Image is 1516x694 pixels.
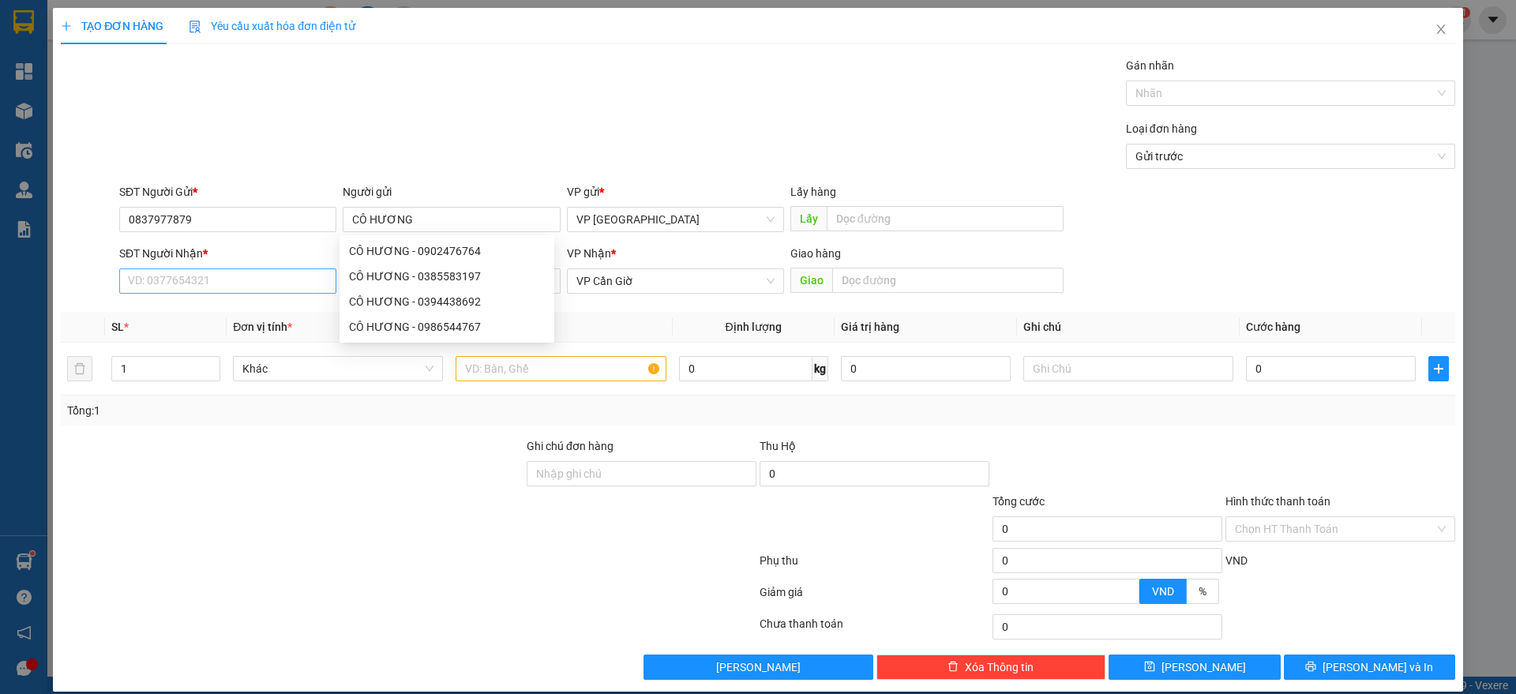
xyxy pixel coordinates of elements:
span: kg [812,356,828,381]
span: Lấy hàng [790,186,836,198]
span: VP Nhận [567,247,611,260]
label: Ghi chú đơn hàng [527,440,614,452]
span: [PERSON_NAME] [1161,658,1246,676]
label: Loại đơn hàng [1126,122,1197,135]
span: Lấy [790,206,827,231]
span: % [1199,585,1206,598]
div: CÔ HƯƠNG - 0385583197 [340,264,554,289]
div: SĐT Người Gửi [119,183,336,201]
div: CÔ HƯƠNG - 0902476764 [349,242,545,260]
div: Chưa thanh toán [758,615,991,643]
b: Thành Phúc Bus [20,102,80,176]
span: SL [111,321,124,333]
span: Định lượng [726,321,782,333]
input: 0 [841,356,1011,381]
div: CÔ HƯƠNG - 0394438692 [340,289,554,314]
div: Giảm giá [758,583,991,611]
span: Khác [242,357,433,381]
span: [PERSON_NAME] [716,658,801,676]
span: VND [1225,554,1248,567]
span: Xóa Thông tin [965,658,1034,676]
span: printer [1305,661,1316,673]
button: deleteXóa Thông tin [876,655,1106,680]
span: Giao [790,268,832,293]
span: VP Cần Giờ [576,269,775,293]
button: plus [1428,356,1449,381]
div: VP gửi [567,183,784,201]
span: Giá trị hàng [841,321,899,333]
input: VD: Bàn, Ghế [456,356,666,381]
span: Tổng cước [993,495,1045,508]
img: icon [189,21,201,33]
span: delete [947,661,959,673]
div: CÔ HƯƠNG - 0902476764 [340,238,554,264]
span: Cước hàng [1246,321,1300,333]
span: Yêu cầu xuất hóa đơn điện tử [189,20,355,32]
span: close [1435,23,1447,36]
label: Gán nhãn [1126,59,1174,72]
button: [PERSON_NAME] [644,655,873,680]
div: SĐT Người Nhận [119,245,336,262]
input: Ghi chú đơn hàng [527,461,756,486]
div: CÔ HƯƠNG - 0394438692 [349,293,545,310]
div: CÔ HƯƠNG - 0986544767 [340,314,554,339]
span: [PERSON_NAME] và In [1323,658,1433,676]
div: CÔ HƯƠNG - 0385583197 [349,268,545,285]
b: Gửi khách hàng [97,23,156,97]
div: CÔ HƯƠNG - 0986544767 [349,318,545,336]
input: Dọc đường [832,268,1064,293]
div: Tổng: 1 [67,402,585,419]
div: Người gửi [343,183,560,201]
span: plus [1429,362,1448,375]
button: printer[PERSON_NAME] và In [1284,655,1455,680]
span: VND [1152,585,1174,598]
div: Phụ thu [758,552,991,580]
label: Hình thức thanh toán [1225,495,1330,508]
span: Đơn vị tính [233,321,292,333]
input: Dọc đường [827,206,1064,231]
span: plus [61,21,72,32]
span: Thu Hộ [760,440,796,452]
span: VP Sài Gòn [576,208,775,231]
span: TẠO ĐƠN HÀNG [61,20,163,32]
span: save [1144,661,1155,673]
span: Gửi trước [1135,144,1446,168]
button: save[PERSON_NAME] [1109,655,1280,680]
img: logo.jpg [20,20,99,99]
button: Close [1419,8,1463,52]
span: Giao hàng [790,247,841,260]
input: Ghi Chú [1023,356,1233,381]
th: Ghi chú [1017,312,1240,343]
button: delete [67,356,92,381]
